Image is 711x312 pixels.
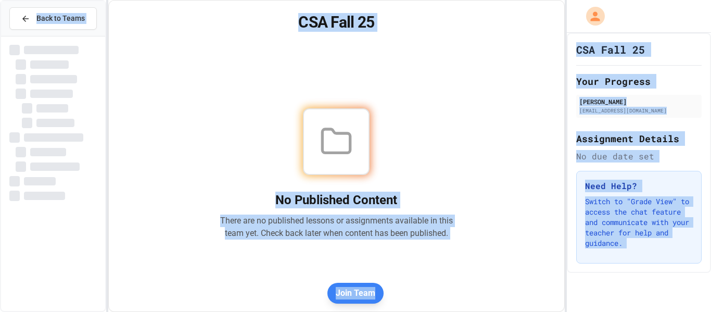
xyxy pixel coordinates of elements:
h2: No Published Content [220,192,453,208]
div: [EMAIL_ADDRESS][DOMAIN_NAME] [579,107,699,115]
p: There are no published lessons or assignments available in this team yet. Check back later when c... [220,215,453,240]
p: Switch to "Grade View" to access the chat feature and communicate with your teacher for help and ... [585,196,693,248]
div: [PERSON_NAME] [579,97,699,106]
span: Back to Teams [36,13,85,24]
h3: Need Help? [585,180,693,192]
h1: CSA Fall 25 [121,13,552,32]
button: Join Team [327,283,384,304]
h2: Your Progress [576,74,702,89]
h2: Assignment Details [576,131,702,146]
h1: CSA Fall 25 [576,42,645,57]
div: My Account [575,4,607,28]
div: No due date set [576,150,702,163]
button: Back to Teams [9,7,97,30]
